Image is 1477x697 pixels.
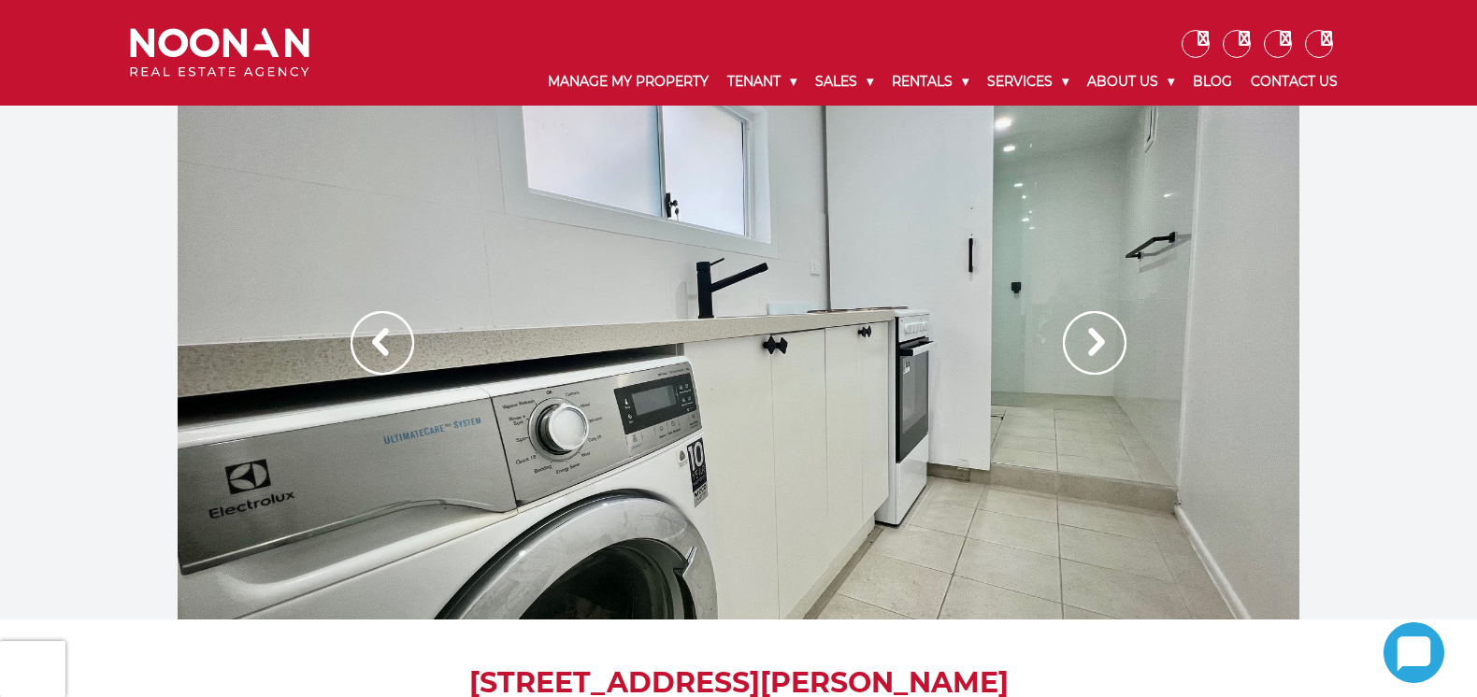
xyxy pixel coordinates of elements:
[1183,58,1241,106] a: Blog
[1241,58,1347,106] a: Contact Us
[806,58,882,106] a: Sales
[1078,58,1183,106] a: About Us
[718,58,806,106] a: Tenant
[978,58,1078,106] a: Services
[538,58,718,106] a: Manage My Property
[130,28,309,78] img: Noonan Real Estate Agency
[882,58,978,106] a: Rentals
[1063,311,1126,375] img: Arrow slider
[351,311,414,375] img: Arrow slider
